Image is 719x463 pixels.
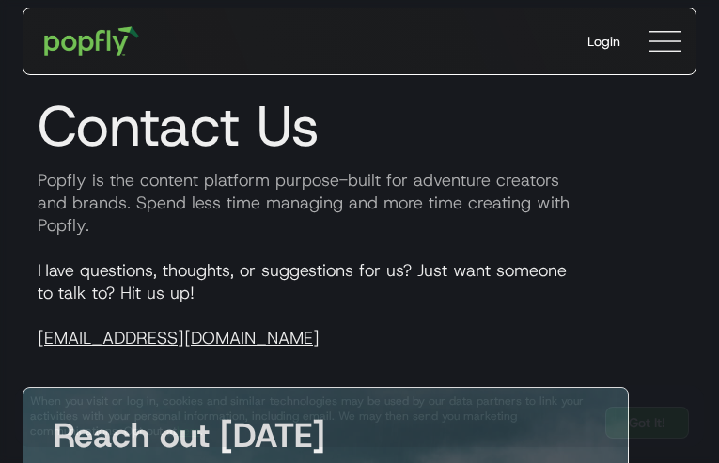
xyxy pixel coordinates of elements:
[23,92,696,160] h1: Contact Us
[31,13,152,69] a: home
[572,17,635,66] a: Login
[23,259,696,349] p: Have questions, thoughts, or suggestions for us? Just want someone to talk to? Hit us up!
[30,394,590,439] div: When you visit or log in, cookies and similar technologies may be used by our data partners to li...
[587,32,620,51] div: Login
[23,169,696,237] p: Popfly is the content platform purpose-built for adventure creators and brands. Spend less time m...
[605,407,689,439] a: Got It!
[177,424,200,439] a: here
[38,327,320,349] a: [EMAIL_ADDRESS][DOMAIN_NAME]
